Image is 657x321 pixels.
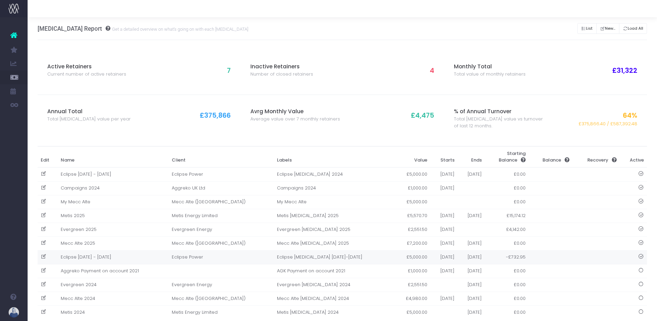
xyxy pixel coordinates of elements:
td: Eclipse [DATE] - [DATE] [58,250,169,264]
td: £4,142.00 [485,223,529,236]
td: £5,570.70 [394,209,430,223]
td: Mecc Alte ([GEOGRAPHIC_DATA]) [168,236,273,250]
div: Button group with nested dropdown [577,21,647,36]
td: Evergreen [MEDICAL_DATA] 2024 [273,278,394,292]
span: Current number of active retainers [47,71,126,78]
th: Ends [458,147,485,167]
td: [DATE] [431,167,458,182]
h3: % of Annual Turnover [454,108,546,115]
td: Metis Energy Limited [168,305,273,319]
th: Value [394,147,430,167]
th: Name [58,147,169,167]
td: Evergreen Energy [168,223,273,236]
h3: Active Retainers [47,64,139,70]
td: £2,551.50 [394,278,430,292]
td: [DATE] [458,264,485,278]
td: [DATE] [431,181,458,195]
td: £7,200.00 [394,236,430,250]
th: Labels [273,147,394,167]
th: Edit [38,147,58,167]
td: Eclipse [DATE] - [DATE] [58,167,169,182]
td: My Mecc Alte [273,195,394,209]
td: £0.00 [485,195,529,209]
th: Recovery [573,147,620,167]
td: Evergreen Energy [168,278,273,292]
td: Mecc Alte 2024 [58,292,169,305]
button: New... [596,23,619,34]
td: £0.00 [485,181,529,195]
td: £0.00 [485,305,529,319]
td: Mecc Alte 2025 [58,236,169,250]
h3: [MEDICAL_DATA] Report [38,25,248,32]
td: AGK Payment on account 2021 [273,264,394,278]
td: [DATE] [458,236,485,250]
h3: Inactive Retainers [250,64,342,70]
th: Balance [529,147,573,167]
td: £1,000.00 [394,181,430,195]
td: [DATE] [458,167,485,182]
td: Evergreen 2025 [58,223,169,236]
td: Mecc Alte [MEDICAL_DATA] 2025 [273,236,394,250]
td: Evergreen [MEDICAL_DATA] 2025 [273,223,394,236]
span: £375,866 [200,110,231,120]
th: Starting Balance [485,147,529,167]
th: Client [168,147,273,167]
th: Starts [431,147,458,167]
td: £0.00 [485,292,529,305]
td: [DATE] [431,236,458,250]
td: Metis [MEDICAL_DATA] 2025 [273,209,394,223]
td: £5,000.00 [394,305,430,319]
td: £0.00 [485,236,529,250]
td: Campaigns 2024 [58,181,169,195]
td: Eclipse [MEDICAL_DATA] 2024 [273,167,394,182]
td: -£732.95 [485,250,529,264]
span: 7 [227,66,231,76]
span: Average value over 7 monthly retainers [250,116,340,123]
td: [DATE] [458,292,485,305]
td: [DATE] [458,250,485,264]
button: List [577,23,597,34]
span: £4,475 [411,110,434,120]
span: Total value of monthly retainers [454,71,526,78]
td: £4,980.00 [394,292,430,305]
h3: Annual Total [47,108,139,115]
td: Metis 2025 [58,209,169,223]
h3: Monthly Total [454,64,546,70]
td: Evergreen 2024 [58,278,169,292]
td: Aggreko UK Ltd [168,181,273,195]
td: Mecc Alte ([GEOGRAPHIC_DATA]) [168,292,273,305]
td: [DATE] [431,264,458,278]
td: £0.00 [485,264,529,278]
td: Mecc Alte [MEDICAL_DATA] 2024 [273,292,394,305]
td: £1,000.00 [394,264,430,278]
td: Metis [MEDICAL_DATA] 2024 [273,305,394,319]
span: Total [MEDICAL_DATA] value per year [47,116,131,123]
h3: Avrg Monthly Value [250,108,342,115]
img: images/default_profile_image.png [9,307,19,318]
td: Eclipse Power [168,167,273,182]
td: [DATE] [431,292,458,305]
td: [DATE] [458,305,485,319]
td: My Mecc Alte [58,195,169,209]
td: [DATE] [431,209,458,223]
small: Get a detailed overview on what's going on with each [MEDICAL_DATA] [110,25,248,32]
td: Metis 2024 [58,305,169,319]
td: £5,000.00 [394,250,430,264]
td: Mecc Alte ([GEOGRAPHIC_DATA]) [168,195,273,209]
td: £0.00 [485,278,529,292]
td: £5,000.00 [394,167,430,182]
span: Total [MEDICAL_DATA] value vs turnover of last 12 months. [454,116,546,129]
td: [DATE] [458,278,485,292]
td: [DATE] [431,223,458,236]
td: £15,174.12 [485,209,529,223]
span: £31,322 [612,66,637,76]
span: £375,866.40 / £587,392.48 [579,120,637,127]
td: [DATE] [458,209,485,223]
span: 4 [430,66,434,76]
span: Number of closed retainers [250,71,313,78]
button: Load All [619,23,647,34]
span: 64% [623,110,637,120]
td: £5,000.00 [394,195,430,209]
td: Aggreko Payment on account 2021 [58,264,169,278]
td: £0.00 [485,167,529,182]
